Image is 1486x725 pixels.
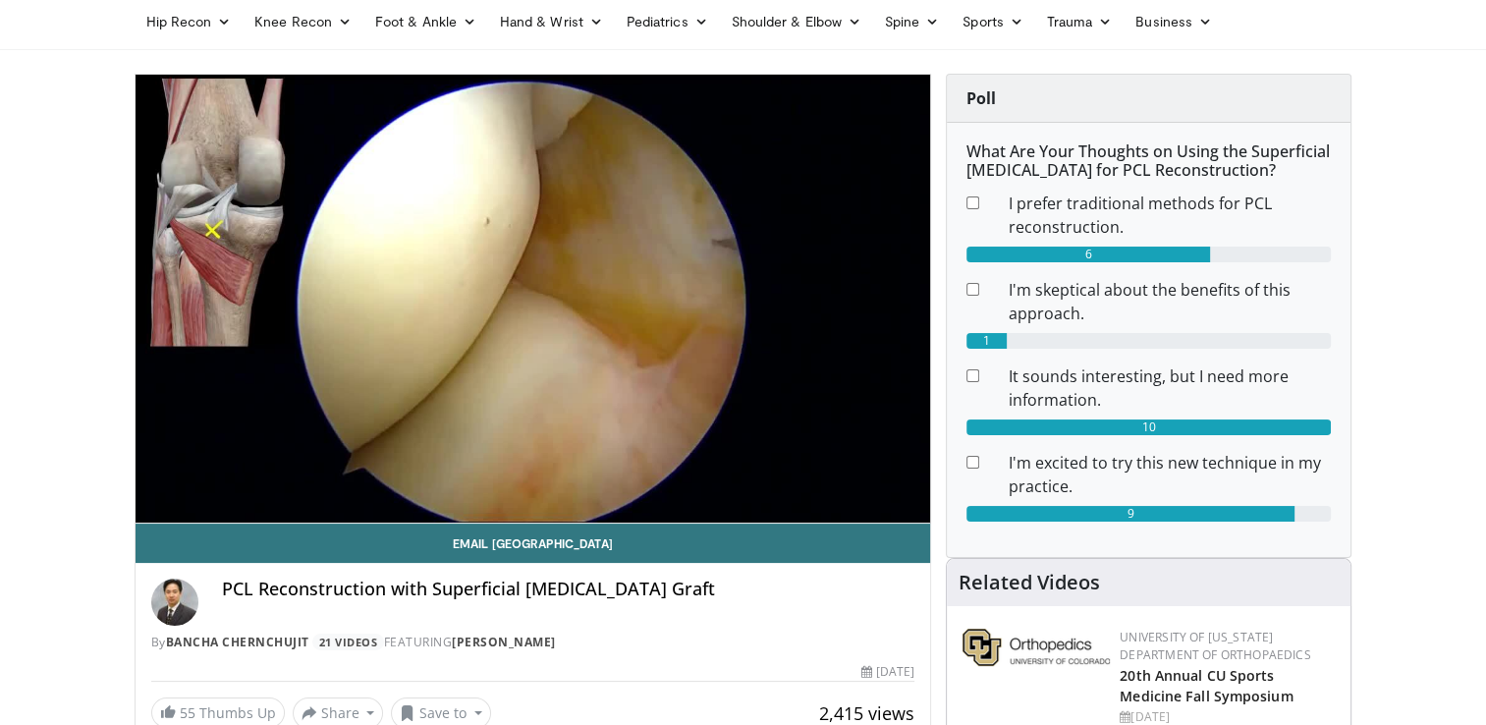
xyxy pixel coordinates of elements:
[819,701,914,725] span: 2,415 views
[222,579,915,600] h4: PCL Reconstruction with Superficial [MEDICAL_DATA] Graft
[966,333,1007,349] div: 1
[136,75,931,524] video-js: Video Player
[363,2,488,41] a: Foot & Ankle
[966,87,996,109] strong: Poll
[488,2,615,41] a: Hand & Wrist
[1124,2,1224,41] a: Business
[151,634,915,651] div: By FEATURING
[720,2,873,41] a: Shoulder & Elbow
[959,571,1100,594] h4: Related Videos
[951,2,1035,41] a: Sports
[151,579,198,626] img: Avatar
[136,524,931,563] a: Email [GEOGRAPHIC_DATA]
[312,634,384,650] a: 21 Videos
[963,629,1110,666] img: 355603a8-37da-49b6-856f-e00d7e9307d3.png.150x105_q85_autocrop_double_scale_upscale_version-0.2.png
[861,663,914,681] div: [DATE]
[452,634,556,650] a: [PERSON_NAME]
[966,247,1210,262] div: 6
[1120,629,1310,663] a: University of [US_STATE] Department of Orthopaedics
[966,419,1331,435] div: 10
[135,2,244,41] a: Hip Recon
[966,506,1294,522] div: 9
[1120,666,1293,705] a: 20th Annual CU Sports Medicine Fall Symposium
[994,364,1346,412] dd: It sounds interesting, but I need more information.
[166,634,309,650] a: Bancha Chernchujit
[873,2,951,41] a: Spine
[994,451,1346,498] dd: I'm excited to try this new technique in my practice.
[615,2,720,41] a: Pediatrics
[1035,2,1125,41] a: Trauma
[994,192,1346,239] dd: I prefer traditional methods for PCL reconstruction.
[180,703,195,722] span: 55
[243,2,363,41] a: Knee Recon
[994,278,1346,325] dd: I'm skeptical about the benefits of this approach.
[966,142,1331,180] h6: What Are Your Thoughts on Using the Superficial [MEDICAL_DATA] for PCL Reconstruction?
